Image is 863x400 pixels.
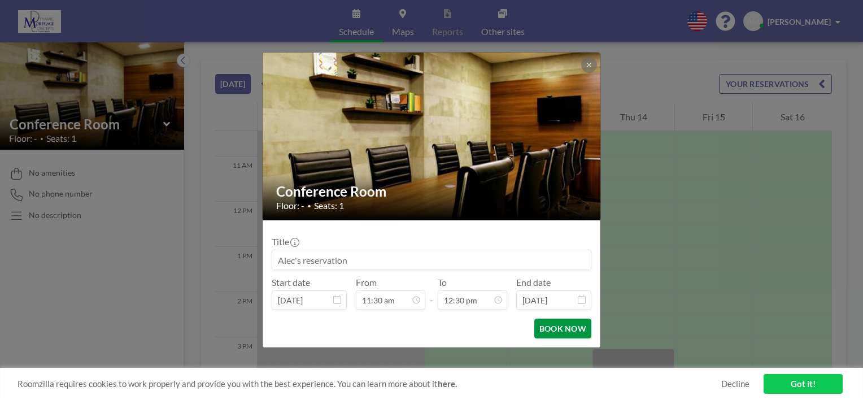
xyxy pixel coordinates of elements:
a: Got it! [764,374,843,394]
span: Roomzilla requires cookies to work properly and provide you with the best experience. You can lea... [18,379,721,389]
span: Seats: 1 [314,200,344,211]
span: - [430,281,433,306]
label: To [438,277,447,288]
a: Decline [721,379,749,389]
a: here. [438,379,457,389]
input: Alec's reservation [272,250,591,269]
label: Title [272,236,298,247]
span: • [307,202,311,210]
img: 537.jpg [263,24,602,250]
label: End date [516,277,551,288]
label: From [356,277,377,288]
label: Start date [272,277,310,288]
h2: Conference Room [276,183,588,200]
span: Floor: - [276,200,304,211]
button: BOOK NOW [534,319,591,338]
